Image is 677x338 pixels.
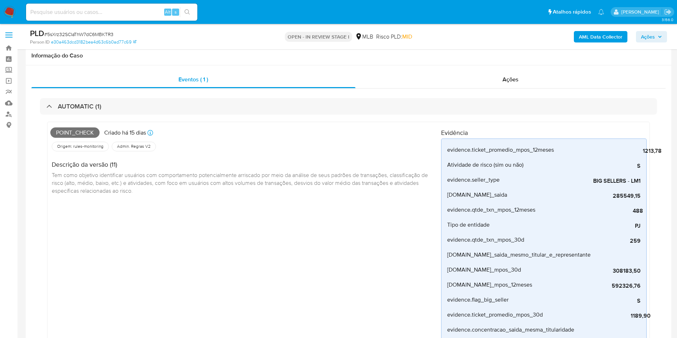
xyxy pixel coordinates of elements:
span: Eventos ( 1 ) [178,75,208,84]
span: # 5sXrz32SCIaThW7dC6MBKTR3 [44,31,113,38]
h1: Informação do Caso [31,52,666,59]
b: AML Data Collector [579,31,622,42]
span: Admin. Regras V2 [116,143,151,149]
h3: AUTOMATIC (1) [58,102,101,110]
p: OPEN - IN REVIEW STAGE I [285,32,352,42]
h4: Descrição da versão (11) [52,161,435,168]
span: Origem: rules-monitoring [56,143,104,149]
span: Ações [502,75,519,84]
span: Risco PLD: [376,33,412,41]
span: MID [402,32,412,41]
input: Pesquise usuários ou casos... [26,7,197,17]
span: Ações [641,31,655,42]
p: Criado há 15 dias [104,129,146,137]
a: e30a463dcd3182bea4d63c6b0ad77c69 [51,39,136,45]
p: yngrid.fernandes@mercadolivre.com [621,9,662,15]
button: search-icon [180,7,194,17]
b: PLD [30,27,44,39]
span: Atalhos rápidos [553,8,591,16]
div: MLB [355,33,373,41]
a: Sair [664,8,672,16]
span: s [175,9,177,15]
span: Tem como objetivo identificar usuários com comportamento potencialmente arriscado por meio da aná... [52,171,429,194]
b: Person ID [30,39,50,45]
a: Notificações [598,9,604,15]
button: Ações [636,31,667,42]
span: Point_check [50,127,100,138]
button: AML Data Collector [574,31,627,42]
div: AUTOMATIC (1) [40,98,657,115]
span: Alt [165,9,171,15]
